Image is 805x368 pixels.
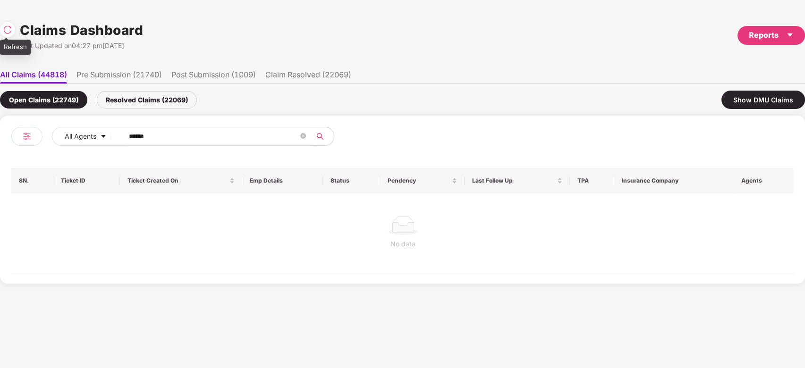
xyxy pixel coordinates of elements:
[242,168,323,193] th: Emp Details
[786,31,794,39] span: caret-down
[3,25,12,34] img: svg+xml;base64,PHN2ZyBpZD0iUmVsb2FkLTMyeDMyIiB4bWxucz0iaHR0cDovL3d3dy53My5vcmcvMjAwMC9zdmciIHdpZH...
[21,131,33,142] img: svg+xml;base64,PHN2ZyB4bWxucz0iaHR0cDovL3d3dy53My5vcmcvMjAwMC9zdmciIHdpZHRoPSIyNCIgaGVpZ2h0PSIyNC...
[614,168,735,193] th: Insurance Company
[380,168,465,193] th: Pendency
[120,168,243,193] th: Ticket Created On
[300,132,306,141] span: close-circle
[311,133,329,140] span: search
[749,29,794,41] div: Reports
[53,168,120,193] th: Ticket ID
[388,177,450,184] span: Pendency
[311,127,334,146] button: search
[323,168,380,193] th: Status
[300,133,306,139] span: close-circle
[265,70,351,84] li: Claim Resolved (22069)
[570,168,614,193] th: TPA
[52,127,127,146] button: All Agentscaret-down
[20,20,143,41] h1: Claims Dashboard
[127,177,228,184] span: Ticket Created On
[465,168,570,193] th: Last Follow Up
[65,131,96,142] span: All Agents
[100,133,107,141] span: caret-down
[11,168,53,193] th: SN.
[76,70,162,84] li: Pre Submission (21740)
[734,168,794,193] th: Agents
[20,41,143,51] div: Last Updated on 04:27 pm[DATE]
[472,177,555,184] span: Last Follow Up
[171,70,256,84] li: Post Submission (1009)
[721,91,805,109] div: Show DMU Claims
[97,91,197,109] div: Resolved Claims (22069)
[19,239,787,249] div: No data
